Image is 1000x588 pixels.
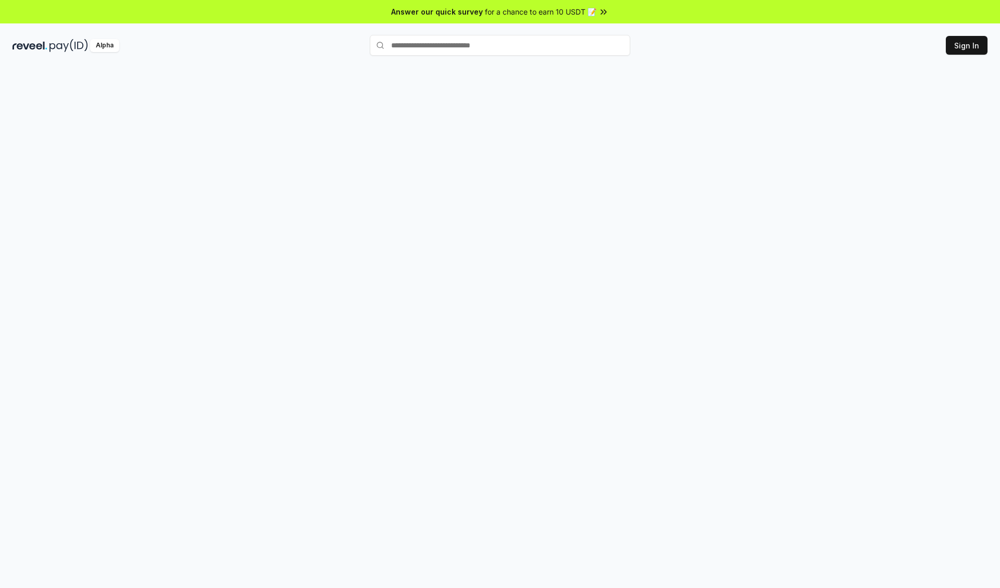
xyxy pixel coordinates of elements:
img: pay_id [49,39,88,52]
button: Sign In [946,36,988,55]
span: for a chance to earn 10 USDT 📝 [485,6,596,17]
span: Answer our quick survey [391,6,483,17]
div: Alpha [90,39,119,52]
img: reveel_dark [12,39,47,52]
